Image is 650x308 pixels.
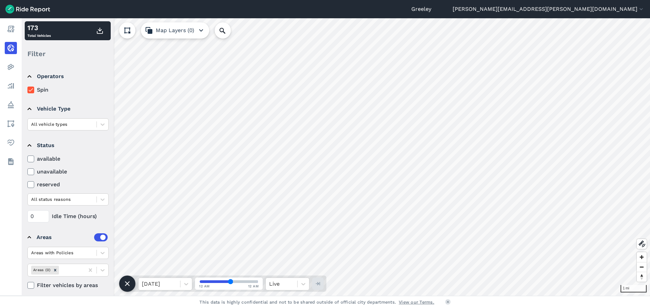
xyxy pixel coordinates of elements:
a: Datasets [5,156,17,168]
a: Heatmaps [5,61,17,73]
summary: Vehicle Type [27,99,108,118]
div: Filter [25,43,111,64]
button: Map Layers (0) [141,22,209,39]
button: [PERSON_NAME][EMAIL_ADDRESS][PERSON_NAME][DOMAIN_NAME] [453,5,645,13]
a: View our Terms. [399,299,434,305]
a: Analyze [5,80,17,92]
a: Report [5,23,17,35]
label: Filter vehicles by areas [27,281,109,289]
a: Areas [5,118,17,130]
img: Ride Report [5,5,50,14]
button: Reset bearing to north [637,272,647,282]
a: Health [5,137,17,149]
summary: Areas [27,228,108,247]
a: Greeley [411,5,431,13]
div: Idle Time (hours) [27,210,109,222]
button: Zoom in [637,252,647,262]
canvas: Map [22,18,650,296]
div: Areas (0) [31,266,51,274]
a: Realtime [5,42,17,54]
label: unavailable [27,168,109,176]
span: 12 AM [248,284,259,289]
label: reserved [27,181,109,189]
summary: Operators [27,67,108,86]
input: Search Location or Vehicles [215,22,242,39]
div: Remove Areas (0) [51,266,59,274]
span: 12 AM [199,284,210,289]
label: available [27,155,109,163]
div: 173 [27,23,51,33]
div: Total Vehicles [27,23,51,39]
div: 1 mi [621,285,647,292]
summary: Status [27,136,108,155]
button: Zoom out [637,262,647,272]
div: Areas [37,233,108,241]
label: Spin [27,86,109,94]
a: Policy [5,99,17,111]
